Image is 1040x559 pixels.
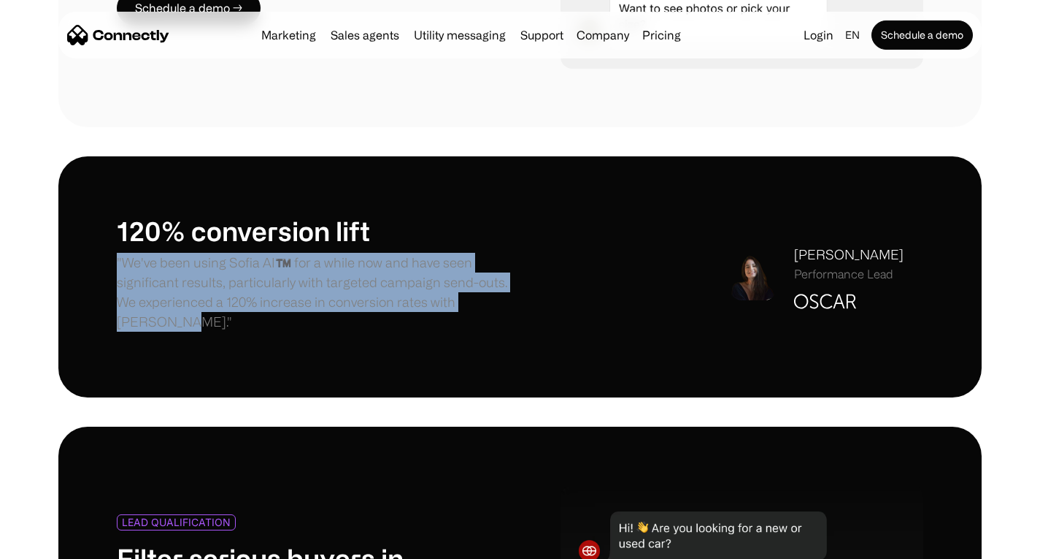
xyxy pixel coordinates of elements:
div: Performance Lead [794,267,904,281]
a: home [67,24,169,46]
ul: Language list [29,533,88,554]
a: Schedule a demo [871,20,973,50]
a: Sales agents [325,29,405,41]
div: Company [577,25,629,45]
a: Support [515,29,569,41]
div: LEAD QUALIFICATION [122,517,231,528]
div: en [839,25,868,45]
p: "We've been using Sofia AI™️ for a while now and have seen significant results, particularly with... [117,253,520,332]
a: Login [798,25,839,45]
a: Marketing [255,29,322,41]
a: Pricing [636,29,687,41]
aside: Language selected: English [15,532,88,554]
div: Company [572,25,633,45]
div: [PERSON_NAME] [794,245,904,265]
div: en [845,25,860,45]
h1: 120% conversion lift [117,215,520,246]
a: Utility messaging [408,29,512,41]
